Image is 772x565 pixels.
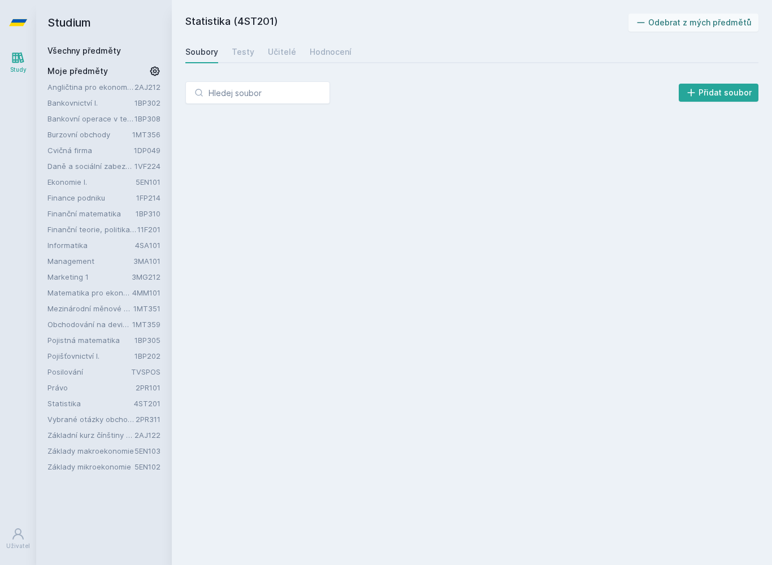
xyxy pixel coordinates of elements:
a: 1DP049 [134,146,161,155]
h2: Statistika (4ST201) [185,14,628,32]
a: Burzovní obchody [47,129,132,140]
a: Daně a sociální zabezpečení [47,160,135,172]
div: Hodnocení [310,46,352,58]
a: 2PR311 [136,415,161,424]
a: 5EN103 [135,446,161,455]
a: Všechny předměty [47,46,121,55]
a: 2AJ212 [135,82,161,92]
a: Základy makroekonomie [47,445,135,457]
a: Testy [232,41,254,63]
a: 1MT359 [132,320,161,329]
a: Soubory [185,41,218,63]
a: Angličtina pro ekonomická studia 2 (B2/C1) [47,81,135,93]
div: Soubory [185,46,218,58]
a: Uživatel [2,521,34,556]
a: 1BP310 [136,209,161,218]
div: Study [10,66,27,74]
a: 1BP302 [135,98,161,107]
a: 2PR101 [136,383,161,392]
a: 4MM101 [132,288,161,297]
a: Cvičná firma [47,145,134,156]
a: Informatika [47,240,135,251]
span: Moje předměty [47,66,108,77]
a: Učitelé [268,41,296,63]
a: Hodnocení [310,41,352,63]
a: 5EN102 [135,462,161,471]
button: Přidat soubor [679,84,759,102]
a: 4SA101 [135,241,161,250]
a: 2AJ122 [135,431,161,440]
a: Ekonomie I. [47,176,136,188]
a: Bankovnictví I. [47,97,135,108]
a: Matematika pro ekonomy [47,287,132,298]
a: TVSPOS [131,367,161,376]
a: Vybrané otázky obchodního práva [47,414,136,425]
button: Odebrat z mých předmětů [628,14,759,32]
a: Bankovní operace v teorii a praxi [47,113,135,124]
a: Právo [47,382,136,393]
a: Finance podniku [47,192,136,203]
a: Finanční teorie, politika a instituce [47,224,137,235]
a: Posilování [47,366,131,377]
a: Marketing 1 [47,271,132,282]
a: 4ST201 [134,399,161,408]
a: 1BP305 [135,336,161,345]
a: 11F201 [137,225,161,234]
a: Study [2,45,34,80]
a: 1MT351 [133,304,161,313]
a: 5EN101 [136,177,161,186]
a: Pojišťovnictví I. [47,350,135,362]
a: Obchodování na devizovém trhu [47,319,132,330]
a: 1VF224 [135,162,161,171]
a: 1BP308 [135,114,161,123]
a: 1BP202 [135,351,161,360]
div: Testy [232,46,254,58]
div: Učitelé [268,46,296,58]
a: Mezinárodní měnové a finanční instituce [47,303,133,314]
a: Základní kurz čínštiny B (A1) [47,429,135,441]
a: Finanční matematika [47,208,136,219]
a: Pojistná matematika [47,334,135,346]
a: 3MA101 [133,257,161,266]
a: 1FP214 [136,193,161,202]
div: Uživatel [6,542,30,550]
input: Hledej soubor [185,81,330,104]
a: Management [47,255,133,267]
a: Základy mikroekonomie [47,461,135,472]
a: 1MT356 [132,130,161,139]
a: 3MG212 [132,272,161,281]
a: Statistika [47,398,134,409]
